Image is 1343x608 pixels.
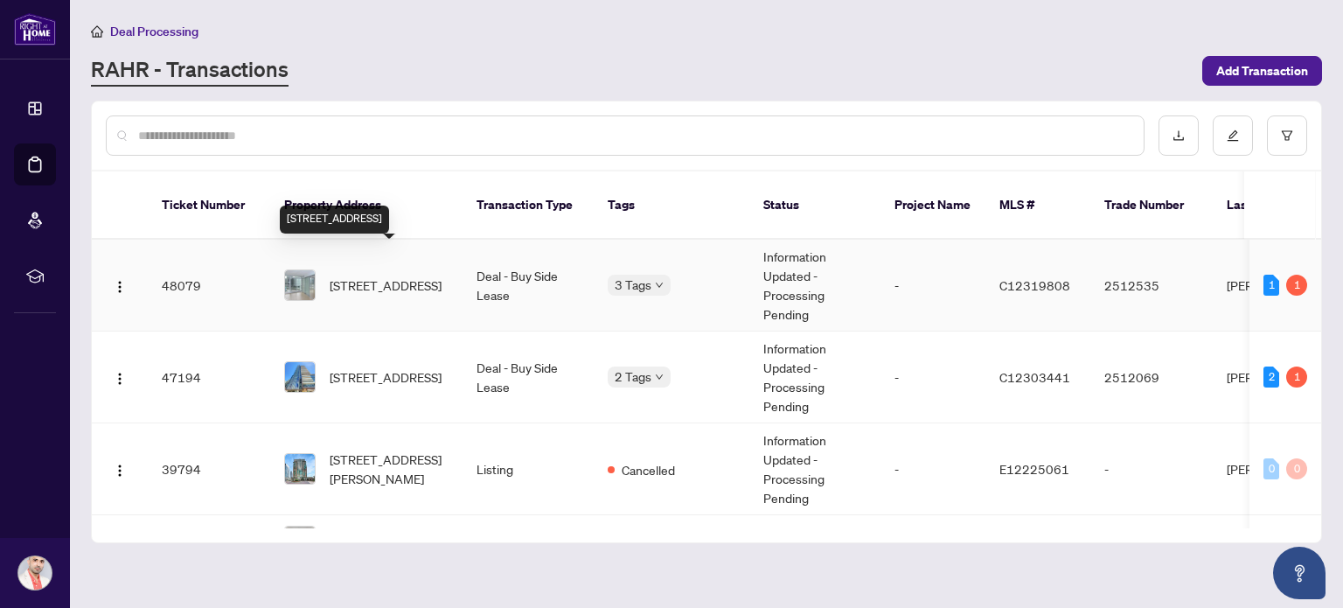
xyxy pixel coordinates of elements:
[1090,240,1213,332] td: 2512535
[330,276,442,295] span: [STREET_ADDRESS]
[106,363,134,391] button: Logo
[463,240,594,332] td: Deal - Buy Side Lease
[985,171,1090,240] th: MLS #
[1281,129,1293,142] span: filter
[463,332,594,423] td: Deal - Buy Side Lease
[148,171,270,240] th: Ticket Number
[880,240,985,332] td: -
[148,240,270,332] td: 48079
[1090,332,1213,423] td: 2512069
[110,24,198,39] span: Deal Processing
[148,423,270,515] td: 39794
[1267,115,1307,156] button: filter
[463,423,594,515] td: Listing
[1213,115,1253,156] button: edit
[749,515,880,569] td: -
[106,528,134,556] button: Logo
[285,270,315,300] img: thumbnail-img
[615,275,651,295] span: 3 Tags
[655,281,664,290] span: down
[270,171,463,240] th: Property Address
[1263,367,1279,388] div: 2
[1286,275,1307,296] div: 1
[285,527,315,556] img: thumbnail-img
[880,423,985,515] td: -
[749,240,880,332] td: Information Updated - Processing Pending
[999,369,1070,385] span: C12303441
[463,515,594,569] td: Deal - Buy Side Sale
[18,556,52,590] img: Profile Icon
[999,461,1069,477] span: E12225061
[1090,423,1213,515] td: -
[1090,171,1213,240] th: Trade Number
[880,171,985,240] th: Project Name
[1090,515,1213,569] td: 2506232
[113,464,127,478] img: Logo
[1216,57,1308,85] span: Add Transaction
[285,362,315,392] img: thumbnail-img
[1263,275,1279,296] div: 1
[330,522,449,561] span: [STREET_ADDRESS][PERSON_NAME]
[113,372,127,386] img: Logo
[749,423,880,515] td: Information Updated - Processing Pending
[463,171,594,240] th: Transaction Type
[1227,129,1239,142] span: edit
[106,455,134,483] button: Logo
[622,460,675,479] span: Cancelled
[330,367,442,387] span: [STREET_ADDRESS]
[91,25,103,38] span: home
[749,171,880,240] th: Status
[280,206,389,234] div: [STREET_ADDRESS]
[655,373,664,381] span: down
[1173,129,1185,142] span: download
[148,515,270,569] td: 34754
[148,332,270,423] td: 47194
[880,332,985,423] td: -
[106,271,134,299] button: Logo
[749,332,880,423] td: Information Updated - Processing Pending
[1202,56,1322,86] button: Add Transaction
[285,454,315,484] img: thumbnail-img
[91,55,289,87] a: RAHR - Transactions
[594,171,749,240] th: Tags
[1286,367,1307,388] div: 1
[14,13,56,45] img: logo
[330,450,449,488] span: [STREET_ADDRESS][PERSON_NAME]
[880,515,985,569] td: -
[1286,458,1307,479] div: 0
[1273,547,1326,599] button: Open asap
[113,280,127,294] img: Logo
[999,277,1070,293] span: C12319808
[1263,458,1279,479] div: 0
[1159,115,1199,156] button: download
[615,367,651,387] span: 2 Tags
